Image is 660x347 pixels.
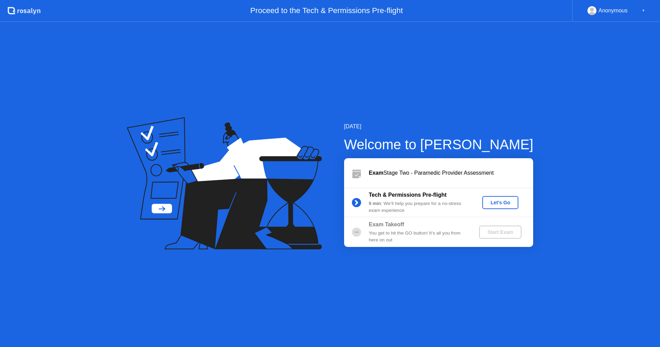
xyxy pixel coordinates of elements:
b: Tech & Permissions Pre-flight [369,192,447,198]
b: Exam Takeoff [369,221,404,227]
div: Start Exam [482,229,519,235]
div: [DATE] [344,122,533,131]
div: Stage Two - Paramedic Provider Assessment [369,169,533,177]
div: Anonymous [598,6,628,15]
div: Let's Go [485,200,516,205]
div: Welcome to [PERSON_NAME] [344,134,533,155]
div: : We’ll help you prepare for a no-stress exam experience [369,200,468,214]
div: ▼ [642,6,645,15]
b: Exam [369,170,384,176]
div: You get to hit the GO button! It’s all you from here on out [369,230,468,244]
button: Start Exam [479,226,521,239]
button: Let's Go [482,196,518,209]
b: 5 min [369,201,381,206]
